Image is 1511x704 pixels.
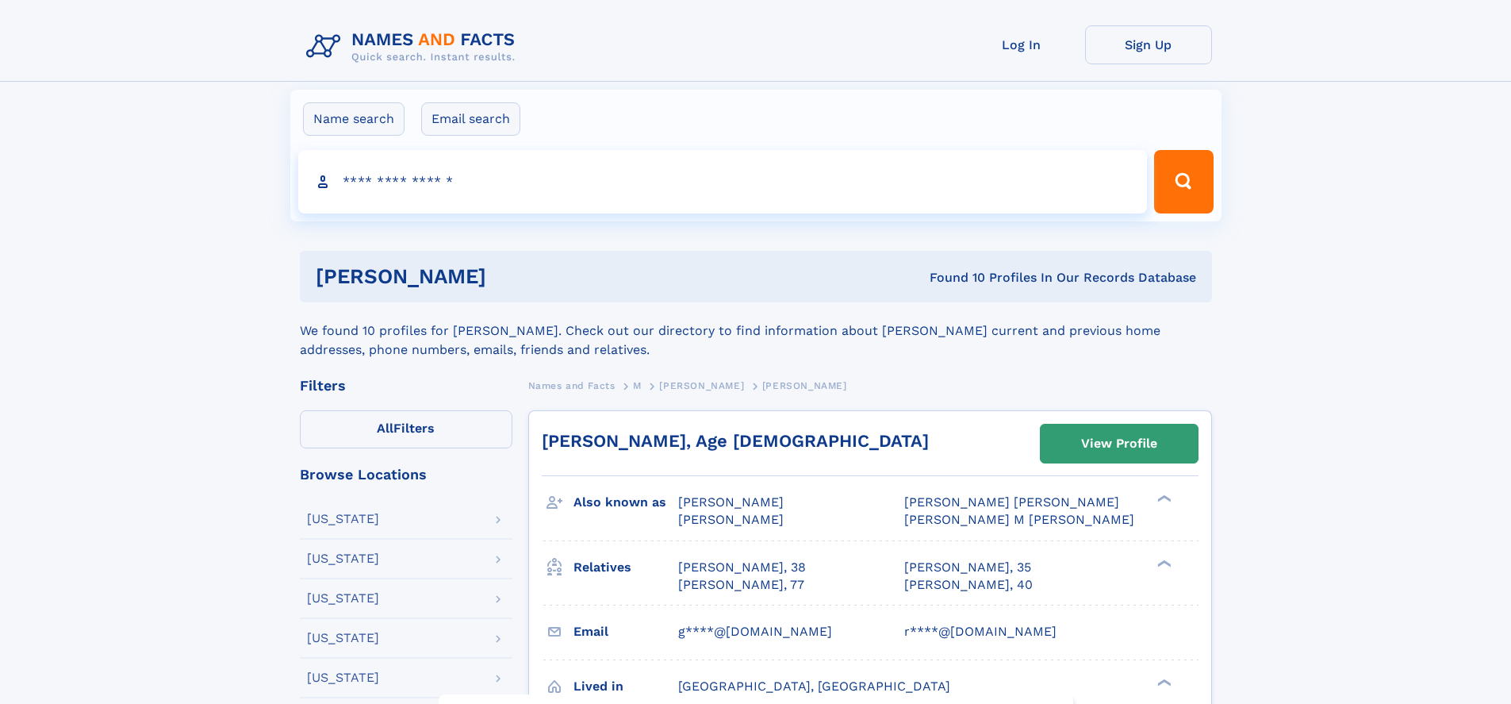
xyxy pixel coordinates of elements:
h1: [PERSON_NAME] [316,267,708,287]
img: Logo Names and Facts [300,25,528,68]
h3: Relatives [573,554,678,581]
a: [PERSON_NAME], 77 [678,576,804,594]
input: search input [298,150,1148,214]
div: Found 10 Profiles In Our Records Database [708,269,1196,287]
a: Sign Up [1085,25,1212,64]
h3: Email [573,618,678,645]
label: Email search [421,102,520,136]
span: [PERSON_NAME] [678,494,784,510]
span: M [633,380,642,391]
a: Log In [958,25,1085,64]
div: View Profile [1081,425,1157,462]
span: All [377,421,393,436]
div: [US_STATE] [307,513,379,525]
div: ❯ [1153,558,1172,568]
span: [PERSON_NAME] [PERSON_NAME] [904,494,1119,510]
a: [PERSON_NAME] [659,375,744,395]
h3: Lived in [573,673,678,700]
a: Names and Facts [528,375,616,395]
a: [PERSON_NAME], 38 [678,559,806,576]
div: [US_STATE] [307,671,379,684]
div: [US_STATE] [307,632,379,644]
div: We found 10 profiles for [PERSON_NAME]. Check out our directory to find information about [PERSON... [300,302,1212,360]
span: [PERSON_NAME] [678,512,784,527]
a: [PERSON_NAME], Age [DEMOGRAPHIC_DATA] [542,431,929,451]
h3: Also known as [573,489,678,516]
a: [PERSON_NAME], 40 [904,576,1033,594]
span: [GEOGRAPHIC_DATA], [GEOGRAPHIC_DATA] [678,679,950,694]
a: M [633,375,642,395]
button: Search Button [1154,150,1213,214]
a: [PERSON_NAME], 35 [904,559,1031,576]
div: [US_STATE] [307,592,379,605]
span: [PERSON_NAME] M [PERSON_NAME] [904,512,1134,527]
div: ❯ [1153,494,1172,504]
span: [PERSON_NAME] [659,380,744,391]
a: View Profile [1041,425,1198,463]
div: Filters [300,379,512,393]
label: Name search [303,102,405,136]
span: [PERSON_NAME] [762,380,847,391]
div: Browse Locations [300,467,512,482]
label: Filters [300,410,512,448]
div: [US_STATE] [307,552,379,565]
div: ❯ [1153,677,1172,687]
